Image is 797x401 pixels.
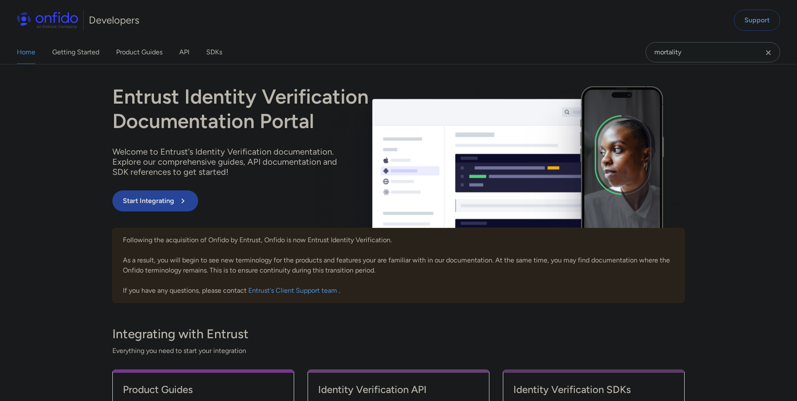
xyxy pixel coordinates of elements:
[318,383,479,396] h4: Identity Verification API
[112,85,513,133] h1: Entrust Identity Verification Documentation Portal
[646,42,780,62] input: Onfido search input field
[89,13,139,27] h1: Developers
[112,147,348,177] p: Welcome to Entrust’s Identity Verification documentation. Explore our comprehensive guides, API d...
[112,190,198,211] button: Start Integrating
[763,48,773,58] svg: Clear search field button
[179,40,189,64] a: API
[112,190,513,211] a: Start Integrating
[112,228,685,303] div: Following the acquisition of Onfido by Entrust, Onfido is now Entrust Identity Verification. As a...
[17,12,78,29] img: Onfido Logo
[206,40,222,64] a: SDKs
[734,10,780,31] a: Support
[248,286,339,294] a: Entrust's Client Support team
[123,383,284,396] h4: Product Guides
[112,346,685,356] span: Everything you need to start your integration
[17,40,35,64] a: Home
[513,383,674,396] h4: Identity Verification SDKs
[116,40,162,64] a: Product Guides
[112,326,685,342] h3: Integrating with Entrust
[52,40,99,64] a: Getting Started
